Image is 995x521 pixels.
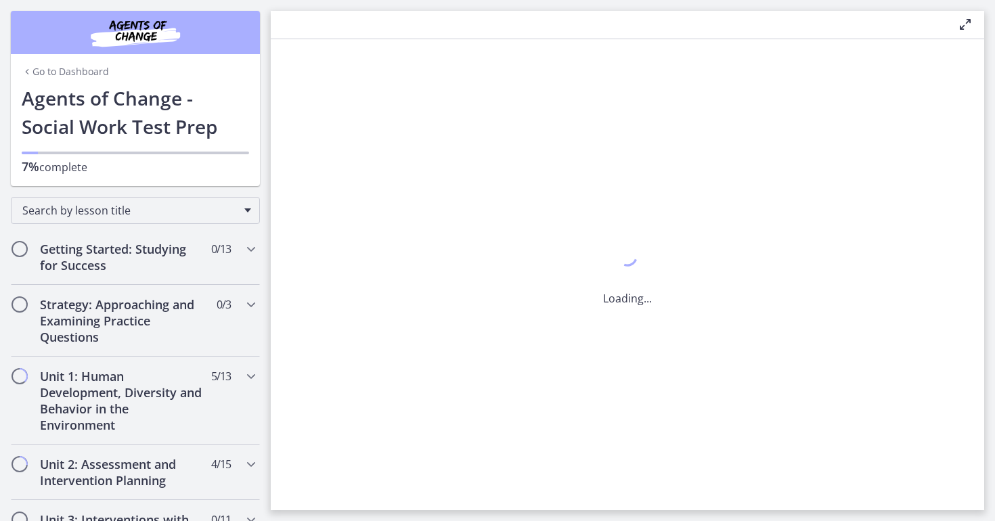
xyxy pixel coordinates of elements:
p: complete [22,158,249,175]
h1: Agents of Change - Social Work Test Prep [22,84,249,141]
span: 4 / 15 [211,456,231,472]
span: Search by lesson title [22,203,238,218]
h2: Unit 1: Human Development, Diversity and Behavior in the Environment [40,368,205,433]
div: 1 [603,243,652,274]
span: 5 / 13 [211,368,231,384]
h2: Strategy: Approaching and Examining Practice Questions [40,296,205,345]
span: 7% [22,158,39,175]
div: Search by lesson title [11,197,260,224]
h2: Unit 2: Assessment and Intervention Planning [40,456,205,489]
p: Loading... [603,290,652,307]
h2: Getting Started: Studying for Success [40,241,205,273]
a: Go to Dashboard [22,65,109,78]
span: 0 / 13 [211,241,231,257]
span: 0 / 3 [217,296,231,313]
img: Agents of Change Social Work Test Prep [54,16,217,49]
